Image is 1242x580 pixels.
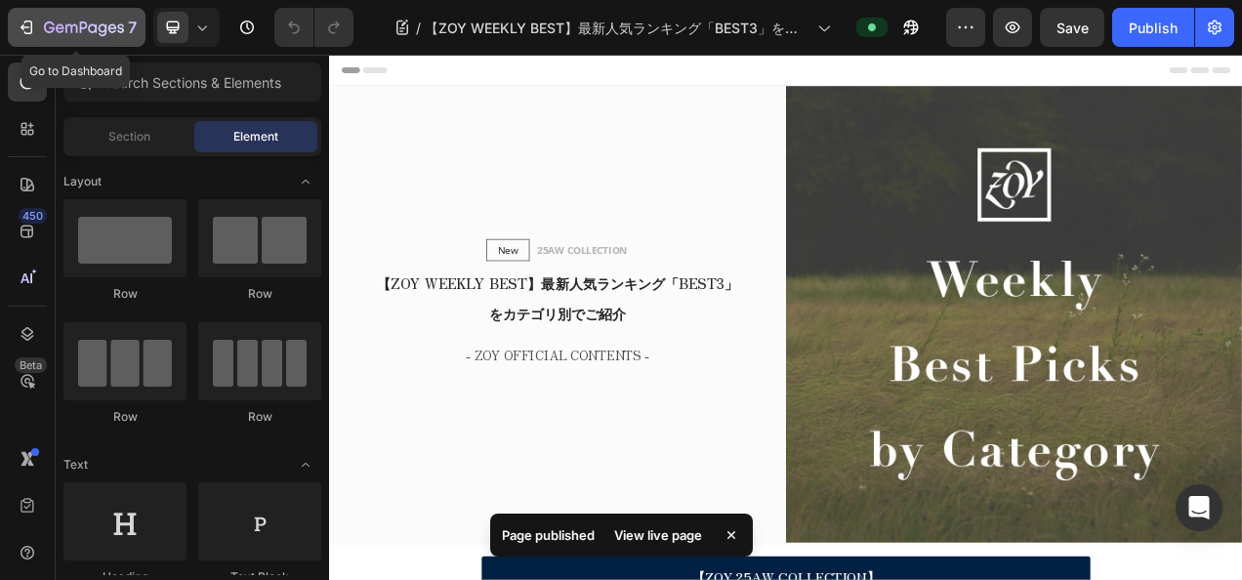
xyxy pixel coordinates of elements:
button: Save [1040,8,1104,47]
div: Open Intercom Messenger [1176,484,1222,531]
div: Publish [1129,18,1178,38]
iframe: Design area [329,55,1242,580]
p: Page published [502,525,595,545]
span: / [416,18,421,38]
div: View live page [602,521,714,549]
div: Row [198,285,321,303]
div: Beta [15,357,47,373]
div: Undo/Redo [274,8,353,47]
span: Layout [63,173,102,190]
p: 7 [128,16,137,39]
span: 【ZOY WEEKLY BEST】最新人気ランキング「BEST3」をカテゴリ別でご紹介 [425,18,809,38]
button: Publish [1112,8,1194,47]
div: 450 [19,208,47,224]
div: Row [198,408,321,426]
span: Toggle open [290,449,321,480]
div: Row [63,285,186,303]
span: Text [63,456,88,474]
span: Toggle open [290,166,321,197]
span: Save [1056,20,1089,36]
input: Search Sections & Elements [63,62,321,102]
span: Section [108,128,150,145]
span: Element [233,128,278,145]
div: Row [63,408,186,426]
button: 7 [8,8,145,47]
